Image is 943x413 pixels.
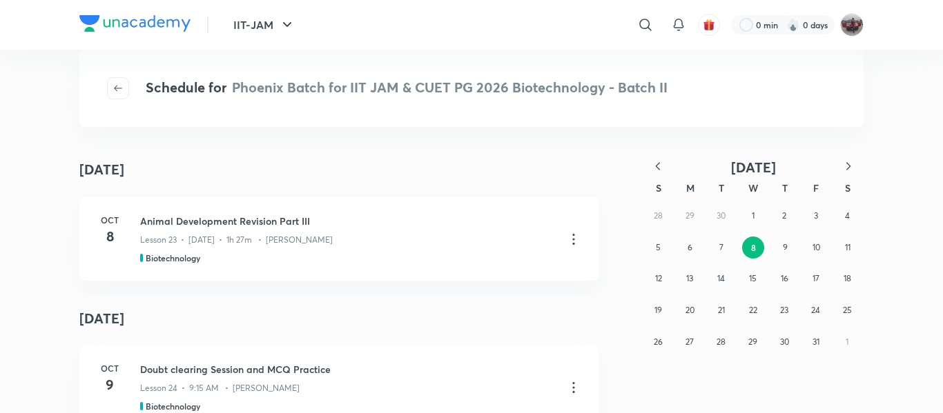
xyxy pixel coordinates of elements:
h4: 9 [96,374,124,395]
abbr: October 31, 2025 [813,336,819,347]
button: October 9, 2025 [774,236,796,259]
button: October 16, 2025 [773,268,795,290]
h6: Oct [96,214,124,226]
abbr: October 21, 2025 [718,305,725,315]
button: October 25, 2025 [836,299,858,321]
img: amirhussain Hussain [840,13,864,37]
abbr: Saturday [845,181,850,194]
button: October 18, 2025 [836,268,858,290]
abbr: October 3, 2025 [814,210,818,221]
abbr: October 30, 2025 [780,336,789,347]
button: avatar [698,14,720,36]
button: October 15, 2025 [742,268,764,290]
h5: Biotechnology [146,400,200,412]
h4: [DATE] [79,159,124,180]
abbr: Monday [686,181,694,194]
button: October 5, 2025 [648,236,670,259]
h5: Biotechnology [146,252,200,264]
p: Lesson 23 • [DATE] • 1h 27m • [PERSON_NAME] [140,234,333,246]
abbr: October 9, 2025 [783,242,788,252]
button: October 10, 2025 [806,236,828,259]
abbr: October 17, 2025 [813,273,819,283]
abbr: October 1, 2025 [752,210,755,221]
abbr: October 10, 2025 [813,242,820,252]
abbr: October 25, 2025 [843,305,852,315]
span: Phoenix Batch for IIT JAM & CUET PG 2026 Biotechnology - Batch II [232,78,668,97]
h4: 8 [96,226,124,247]
abbr: Friday [813,181,819,194]
abbr: October 22, 2025 [749,305,757,315]
abbr: October 4, 2025 [845,210,850,221]
abbr: October 26, 2025 [654,336,663,347]
button: October 22, 2025 [742,299,764,321]
abbr: October 28, 2025 [717,336,726,347]
button: October 17, 2025 [805,268,827,290]
a: Company Logo [79,15,191,35]
button: October 21, 2025 [710,299,732,321]
button: October 7, 2025 [710,236,732,259]
abbr: October 20, 2025 [686,305,694,315]
abbr: October 18, 2025 [844,273,851,283]
button: October 20, 2025 [679,299,701,321]
button: October 4, 2025 [836,205,858,227]
button: October 14, 2025 [710,268,732,290]
img: avatar [703,19,715,31]
button: October 1, 2025 [742,205,764,227]
h4: [DATE] [79,297,599,340]
button: October 27, 2025 [679,331,701,353]
abbr: October 13, 2025 [686,273,693,283]
abbr: October 11, 2025 [845,242,850,252]
button: October 13, 2025 [679,268,701,290]
h3: Doubt clearing Session and MCQ Practice [140,362,554,376]
abbr: October 2, 2025 [782,210,786,221]
button: October 28, 2025 [710,331,732,353]
h4: Schedule for [146,77,668,99]
button: October 6, 2025 [679,236,701,259]
img: streak [786,18,800,32]
button: October 31, 2025 [805,331,827,353]
button: October 23, 2025 [773,299,795,321]
abbr: Tuesday [719,181,724,194]
abbr: October 24, 2025 [811,305,820,315]
abbr: October 27, 2025 [686,336,694,347]
span: [DATE] [731,158,776,177]
abbr: October 19, 2025 [654,305,662,315]
button: October 19, 2025 [648,299,670,321]
button: October 3, 2025 [805,205,827,227]
abbr: Sunday [656,181,661,194]
abbr: October 5, 2025 [656,242,661,252]
abbr: Wednesday [748,181,758,194]
abbr: Thursday [782,181,788,194]
abbr: October 8, 2025 [751,242,756,253]
button: October 8, 2025 [742,236,764,259]
h3: Animal Development Revision Part III [140,214,554,228]
h6: Oct [96,362,124,374]
abbr: October 7, 2025 [719,242,723,252]
button: October 11, 2025 [837,236,859,259]
button: October 26, 2025 [648,331,670,353]
img: Company Logo [79,15,191,32]
abbr: October 29, 2025 [748,336,757,347]
abbr: October 6, 2025 [688,242,692,252]
abbr: October 23, 2025 [780,305,788,315]
button: [DATE] [673,159,833,176]
abbr: October 12, 2025 [655,273,662,283]
button: IIT-JAM [225,11,304,39]
abbr: October 14, 2025 [717,273,725,283]
abbr: October 15, 2025 [749,273,757,283]
button: October 12, 2025 [648,268,670,290]
button: October 30, 2025 [773,331,795,353]
button: October 2, 2025 [773,205,795,227]
abbr: October 16, 2025 [781,273,788,283]
button: October 29, 2025 [742,331,764,353]
p: Lesson 24 • 9:15 AM • [PERSON_NAME] [140,382,300,394]
button: October 24, 2025 [805,299,827,321]
a: Oct8Animal Development Revision Part IIILesson 23 • [DATE] • 1h 27m • [PERSON_NAME]Biotechnology [79,197,599,281]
